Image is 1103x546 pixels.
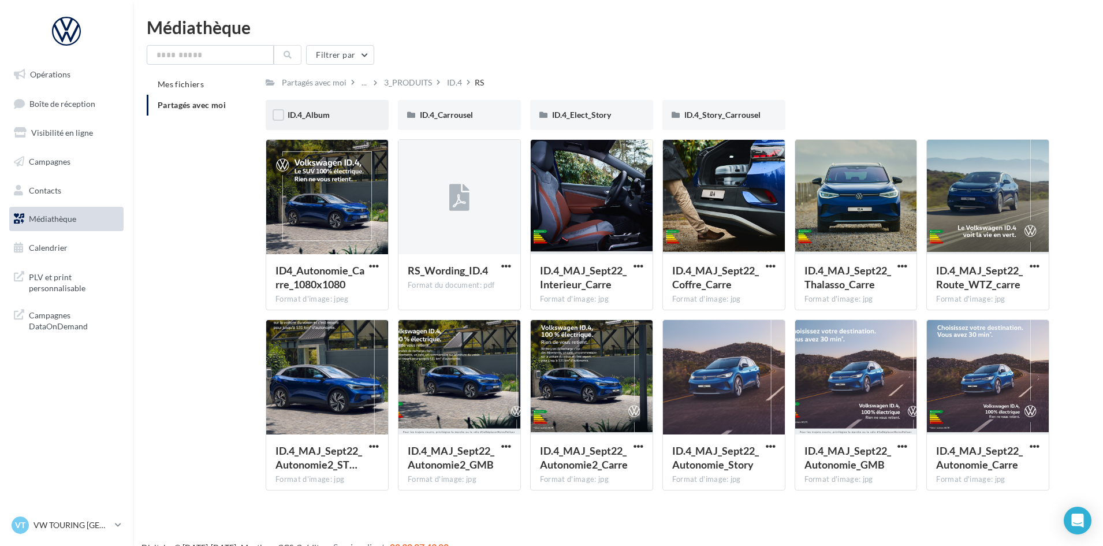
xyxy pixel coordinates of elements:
a: Médiathèque [7,207,126,231]
span: Opérations [30,69,70,79]
span: VT [15,519,25,531]
div: Format d'image: jpg [672,474,776,485]
div: Format d'image: jpeg [275,294,379,304]
a: Contacts [7,179,126,203]
span: ID.4_MAJ_Sept22_Coffre_Carre [672,264,759,291]
span: ID.4_MAJ_Sept22_Autonomie_Story [672,444,759,471]
a: Campagnes [7,150,126,174]
div: Format d'image: jpg [540,294,643,304]
div: ID.4 [447,77,462,88]
span: ID.4_MAJ_Sept22_Thalasso_Carre [804,264,891,291]
span: ID.4_Story_Carrousel [684,110,761,120]
span: RS_Wording_ID.4 [408,264,488,277]
a: Calendrier [7,236,126,260]
div: Format d'image: jpg [540,474,643,485]
a: Visibilité en ligne [7,121,126,145]
span: PLV et print personnalisable [29,269,119,294]
span: Calendrier [29,243,68,252]
span: ID4_Autonomie_Carre_1080x1080 [275,264,364,291]
div: Médiathèque [147,18,1089,36]
span: ID.4_MAJ_Sept22_Autonomie2_GMB [408,444,494,471]
span: ID.4_Carrousel [420,110,473,120]
div: Open Intercom Messenger [1064,507,1091,534]
span: ID.4_Elect_Story [552,110,611,120]
div: Format d'image: jpg [275,474,379,485]
span: Partagés avec moi [158,100,226,110]
div: Format d'image: jpg [672,294,776,304]
span: ID.4_MAJ_Sept22_Autonomie_GMB [804,444,891,471]
span: Mes fichiers [158,79,204,89]
a: Boîte de réception [7,91,126,116]
button: Filtrer par [306,45,374,65]
span: Médiathèque [29,214,76,224]
span: Boîte de réception [29,98,95,108]
div: Partagés avec moi [282,77,346,88]
span: ID.4_MAJ_Sept22_Route_WTZ_carre [936,264,1023,291]
span: Contacts [29,185,61,195]
p: VW TOURING [GEOGRAPHIC_DATA] [33,519,110,531]
span: ID.4_Album [288,110,330,120]
span: Visibilité en ligne [31,128,93,138]
a: VT VW TOURING [GEOGRAPHIC_DATA] [9,514,124,536]
span: Campagnes [29,157,70,166]
a: PLV et print personnalisable [7,265,126,299]
div: Format d'image: jpg [936,294,1039,304]
div: Format d'image: jpg [408,474,511,485]
div: Format d'image: jpg [804,474,908,485]
div: 3_PRODUITS [384,77,432,88]
span: ID.4_MAJ_Sept22_Autonomie_Carre [936,444,1023,471]
a: Opérations [7,62,126,87]
div: Format du document: pdf [408,280,511,291]
span: ID.4_MAJ_Sept22_Autonomie2_Carre [540,444,628,471]
div: RS [475,77,484,88]
a: Campagnes DataOnDemand [7,303,126,337]
div: ... [359,75,369,91]
div: Format d'image: jpg [804,294,908,304]
div: Format d'image: jpg [936,474,1039,485]
span: ID.4_MAJ_Sept22_Interieur_Carre [540,264,627,291]
span: ID.4_MAJ_Sept22_Autonomie2_STORY [275,444,362,471]
span: Campagnes DataOnDemand [29,307,119,332]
